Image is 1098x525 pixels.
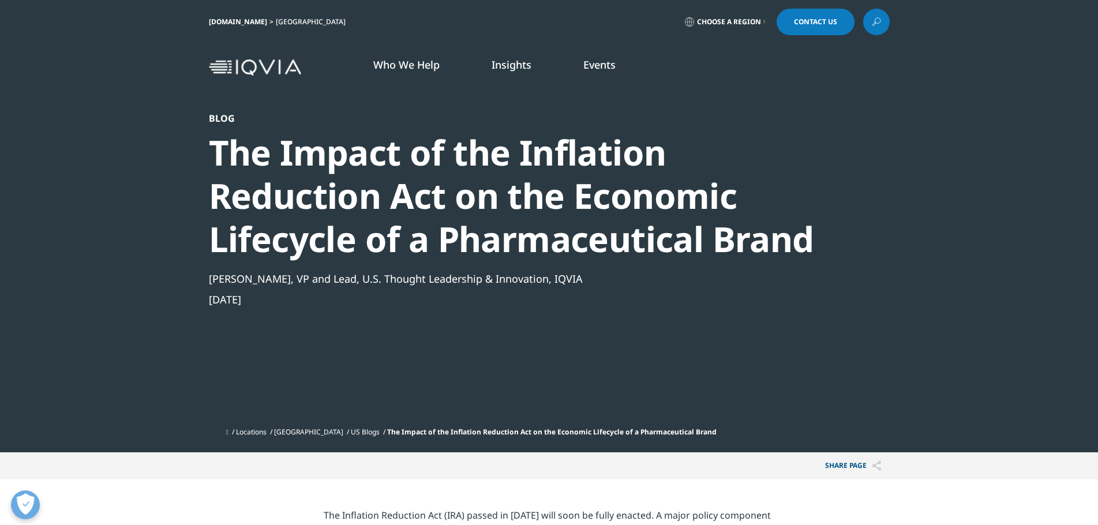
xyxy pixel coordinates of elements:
[351,427,380,437] a: US Blogs
[276,17,350,27] div: [GEOGRAPHIC_DATA]
[697,17,761,27] span: Choose a Region
[209,17,267,27] a: [DOMAIN_NAME]
[794,18,837,25] span: Contact Us
[373,58,440,72] a: Who We Help
[492,58,531,72] a: Insights
[209,59,301,76] img: IQVIA Healthcare Information Technology and Pharma Clinical Research Company
[209,112,827,124] div: Blog
[387,427,717,437] span: The Impact of the Inflation Reduction Act on the Economic Lifecycle of a Pharmaceutical Brand
[11,490,40,519] button: Open Preferences
[583,58,616,72] a: Events
[236,427,267,437] a: Locations
[872,461,881,471] img: Share PAGE
[209,292,827,306] div: [DATE]
[306,40,890,95] nav: Primary
[816,452,890,479] button: Share PAGEShare PAGE
[209,131,827,261] div: The Impact of the Inflation Reduction Act on the Economic Lifecycle of a Pharmaceutical Brand
[816,452,890,479] p: Share PAGE
[209,272,827,286] div: [PERSON_NAME], VP and Lead, U.S. Thought Leadership & Innovation, IQVIA
[777,9,855,35] a: Contact Us
[274,427,343,437] a: [GEOGRAPHIC_DATA]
